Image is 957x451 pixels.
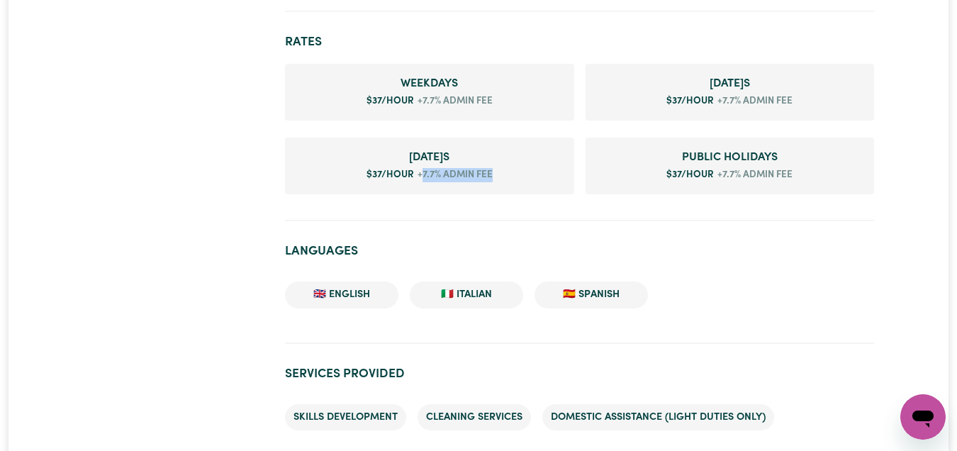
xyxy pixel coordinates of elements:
[296,75,563,92] span: Weekday rate
[418,404,531,431] li: Cleaning services
[285,35,874,50] h2: Rates
[414,168,493,182] span: +7.7% admin fee
[666,96,714,106] span: $ 37 /hour
[900,394,946,440] iframe: Button to launch messaging window
[714,94,793,108] span: +7.7% admin fee
[666,170,714,179] span: $ 37 /hour
[414,94,493,108] span: +7.7% admin fee
[535,282,648,308] li: 🇪🇸 Spanish
[410,282,523,308] li: 🇮🇹 Italian
[366,170,414,179] span: $ 37 /hour
[285,244,874,259] h2: Languages
[285,367,874,382] h2: Services provided
[542,404,774,431] li: Domestic assistance (light duties only)
[366,96,414,106] span: $ 37 /hour
[597,75,863,92] span: Saturday rate
[285,282,398,308] li: 🇬🇧 English
[296,149,563,166] span: Sunday rate
[285,404,406,431] li: Skills Development
[597,149,863,166] span: Public Holiday rate
[714,168,793,182] span: +7.7% admin fee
